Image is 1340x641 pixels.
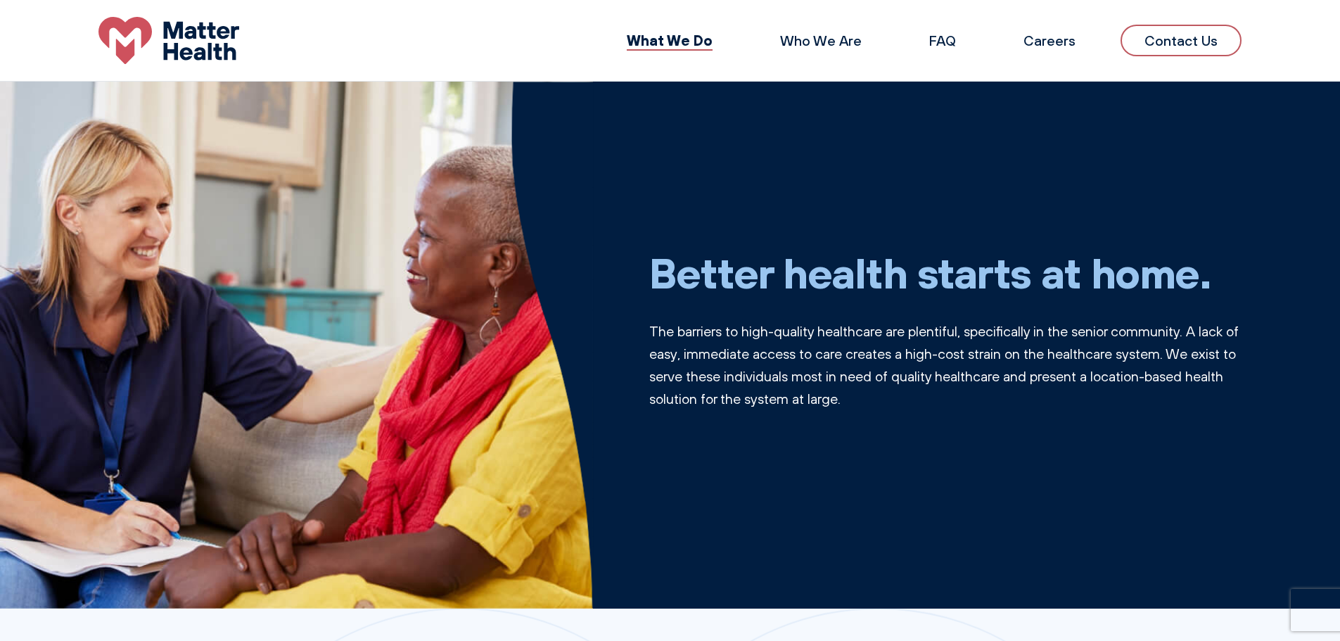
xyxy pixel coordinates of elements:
[649,247,1242,298] h1: Better health starts at home.
[649,320,1242,410] p: The barriers to high-quality healthcare are plentiful, specifically in the senior community. A la...
[1121,25,1242,56] a: Contact Us
[780,32,862,49] a: Who We Are
[1023,32,1076,49] a: Careers
[929,32,956,49] a: FAQ
[627,31,713,49] a: What We Do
